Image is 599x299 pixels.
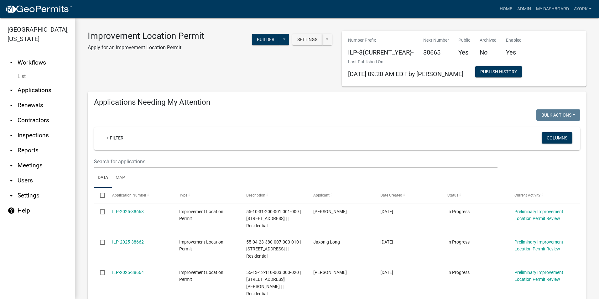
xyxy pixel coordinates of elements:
[8,102,15,109] i: arrow_drop_down
[423,49,449,56] h5: 38665
[94,168,112,188] a: Data
[8,117,15,124] i: arrow_drop_down
[423,37,449,44] p: Next Number
[497,3,515,15] a: Home
[94,188,106,203] datatable-header-cell: Select
[246,239,301,259] span: 55-04-23-380-007.000-010 | 3642 WHIPPOORWILL LAKE N DR | | Residential
[8,192,15,199] i: arrow_drop_down
[8,162,15,169] i: arrow_drop_down
[8,132,15,139] i: arrow_drop_down
[88,31,204,41] h3: Improvement Location Permit
[515,3,534,15] a: Admin
[447,209,470,214] span: In Progress
[179,209,223,221] span: Improvement Location Permit
[374,188,441,203] datatable-header-cell: Date Created
[348,59,463,65] p: Last Published On
[313,239,340,244] span: Jaxon g Long
[313,193,330,197] span: Applicant
[348,49,414,56] h5: ILP-${CURRENT_YEAR}-
[112,209,144,214] a: ILP-2025-38663
[179,239,223,252] span: Improvement Location Permit
[313,270,347,275] span: Elliott Burkett
[348,37,414,44] p: Number Prefix
[475,66,522,77] button: Publish History
[94,98,580,107] h4: Applications Needing My Attention
[292,34,322,45] button: Settings
[506,37,522,44] p: Enabled
[447,270,470,275] span: In Progress
[246,193,265,197] span: Description
[536,109,580,121] button: Bulk Actions
[240,188,307,203] datatable-header-cell: Description
[8,59,15,66] i: arrow_drop_up
[8,87,15,94] i: arrow_drop_down
[542,132,572,144] button: Columns
[380,209,393,214] span: 10/09/2025
[475,70,522,75] wm-modal-confirm: Workflow Publish History
[246,209,301,228] span: 55-10-31-200-001.001-009 | 858 CENTENNIAL RD | | Residential
[441,188,508,203] datatable-header-cell: Status
[480,49,497,56] h5: No
[447,193,458,197] span: Status
[380,193,402,197] span: Date Created
[514,193,540,197] span: Current Activity
[313,209,347,214] span: Martha malm
[534,3,571,15] a: My Dashboard
[173,188,240,203] datatable-header-cell: Type
[447,239,470,244] span: In Progress
[88,44,204,51] p: Apply for an Improvement Location Permit
[380,270,393,275] span: 10/07/2025
[514,209,563,221] a: Preliminary Improvement Location Permit Review
[307,188,374,203] datatable-header-cell: Applicant
[506,49,522,56] h5: Yes
[571,3,594,15] a: ayork
[514,239,563,252] a: Preliminary Improvement Location Permit Review
[8,147,15,154] i: arrow_drop_down
[252,34,279,45] button: Builder
[480,37,497,44] p: Archived
[246,270,301,296] span: 55-13-12-110-003.000-020 | 1102 S TERESA DR | | Residential
[102,132,128,144] a: + Filter
[94,155,497,168] input: Search for applications
[112,193,146,197] span: Application Number
[8,177,15,184] i: arrow_drop_down
[514,270,563,282] a: Preliminary Improvement Location Permit Review
[179,270,223,282] span: Improvement Location Permit
[458,49,470,56] h5: Yes
[179,193,187,197] span: Type
[380,239,393,244] span: 10/09/2025
[112,168,129,188] a: Map
[8,207,15,214] i: help
[348,70,463,78] span: [DATE] 09:20 AM EDT by [PERSON_NAME]
[112,239,144,244] a: ILP-2025-38662
[112,270,144,275] a: ILP-2025-38664
[106,188,173,203] datatable-header-cell: Application Number
[458,37,470,44] p: Public
[508,188,576,203] datatable-header-cell: Current Activity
